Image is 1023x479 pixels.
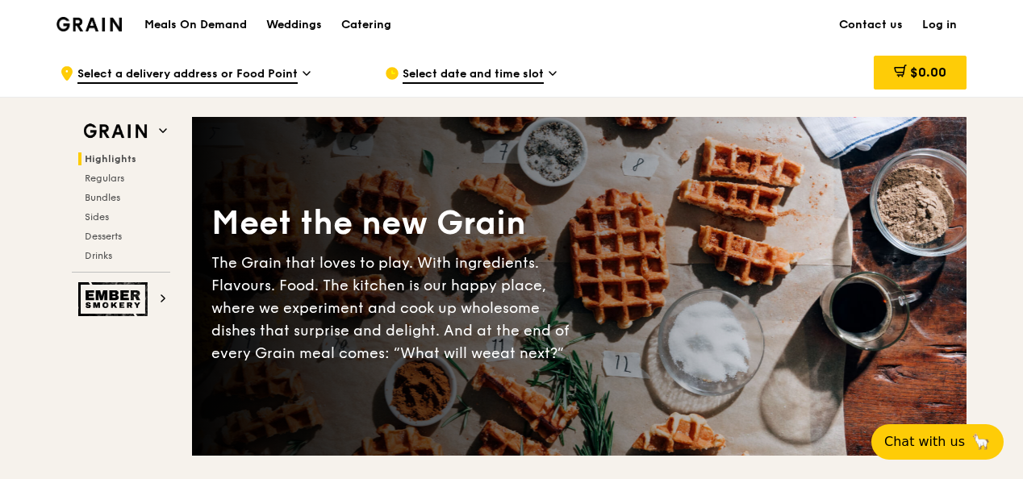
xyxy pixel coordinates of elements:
a: Catering [332,1,401,49]
span: Regulars [85,173,124,184]
div: Meet the new Grain [211,202,579,245]
button: Chat with us🦙 [871,424,1004,460]
span: Desserts [85,231,122,242]
span: Chat with us [884,432,965,452]
span: Highlights [85,153,136,165]
span: Drinks [85,250,112,261]
span: Sides [85,211,109,223]
h1: Meals On Demand [144,17,247,33]
img: Grain [56,17,122,31]
span: Select date and time slot [403,66,544,84]
span: eat next?” [491,344,564,362]
div: Weddings [266,1,322,49]
span: 🦙 [971,432,991,452]
a: Contact us [829,1,912,49]
span: Select a delivery address or Food Point [77,66,298,84]
a: Weddings [257,1,332,49]
span: $0.00 [910,65,946,80]
span: Bundles [85,192,120,203]
img: Ember Smokery web logo [78,282,152,316]
a: Log in [912,1,967,49]
div: Catering [341,1,391,49]
img: Grain web logo [78,117,152,146]
div: The Grain that loves to play. With ingredients. Flavours. Food. The kitchen is our happy place, w... [211,252,579,364]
